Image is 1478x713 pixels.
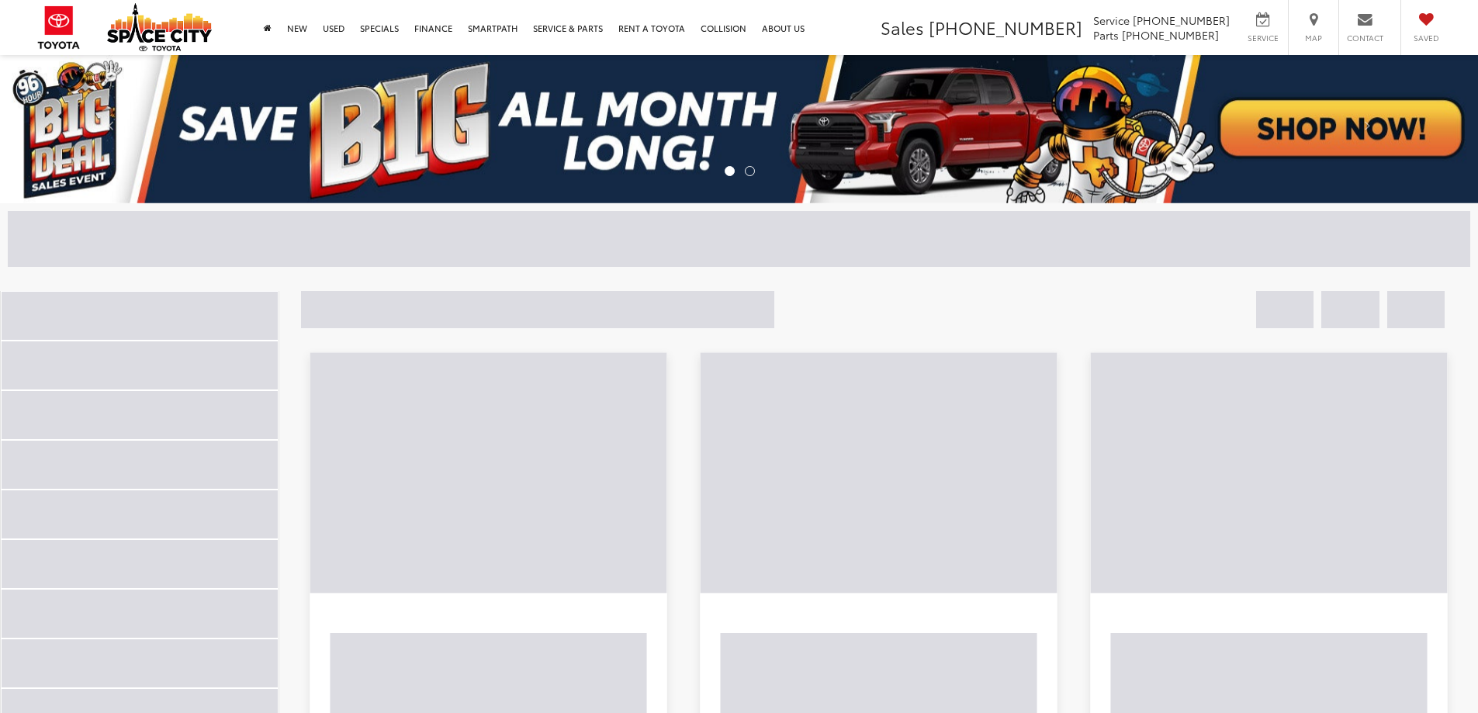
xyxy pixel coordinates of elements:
[1133,12,1230,28] span: [PHONE_NUMBER]
[1296,33,1331,43] span: Map
[881,15,924,40] span: Sales
[1093,12,1130,28] span: Service
[1093,27,1119,43] span: Parts
[1409,33,1443,43] span: Saved
[1245,33,1280,43] span: Service
[929,15,1082,40] span: [PHONE_NUMBER]
[107,3,212,51] img: Space City Toyota
[1122,27,1219,43] span: [PHONE_NUMBER]
[1347,33,1383,43] span: Contact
